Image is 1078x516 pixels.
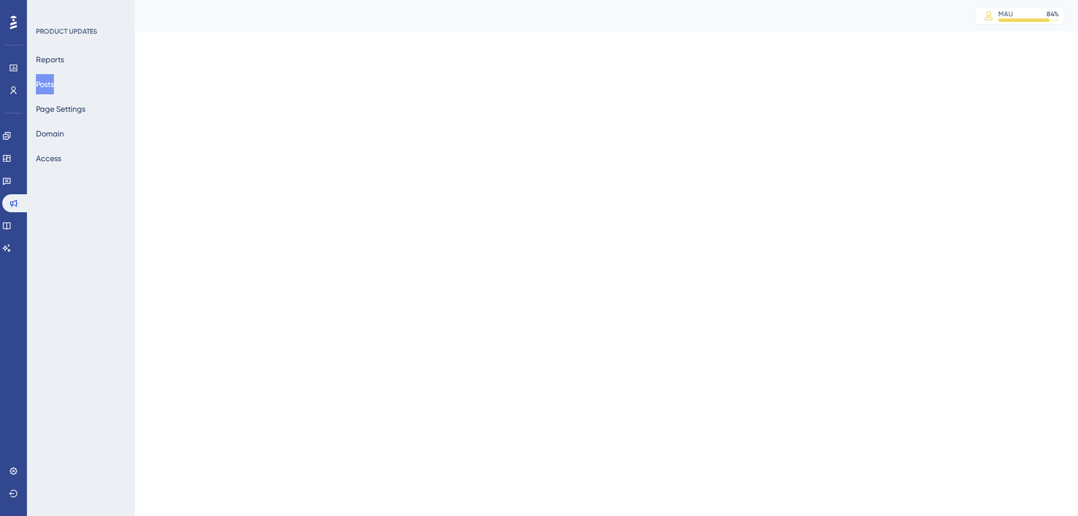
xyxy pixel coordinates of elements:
[36,99,85,119] button: Page Settings
[36,124,64,144] button: Domain
[36,49,64,70] button: Reports
[36,27,97,36] div: PRODUCT UPDATES
[36,74,54,94] button: Posts
[36,148,61,168] button: Access
[1047,10,1059,19] div: 84 %
[998,10,1013,19] div: MAU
